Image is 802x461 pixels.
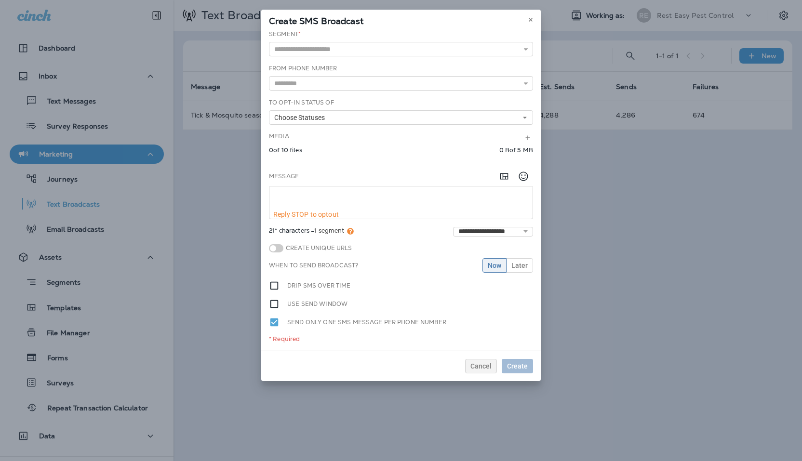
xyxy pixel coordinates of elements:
[273,211,339,218] span: Reply STOP to optout
[269,262,358,269] label: When to send broadcast?
[507,363,528,369] span: Create
[482,258,507,273] button: Now
[274,114,329,122] span: Choose Statuses
[499,146,533,154] p: 0 B of 5 MB
[269,172,299,180] label: Message
[269,99,334,106] label: To Opt-In Status of
[514,167,533,186] button: Select an emoji
[261,10,541,30] div: Create SMS Broadcast
[269,110,533,125] button: Choose Statuses
[314,226,344,235] span: 1 segment
[287,317,446,328] label: Send only one SMS message per phone number
[495,167,514,186] button: Add in a premade template
[269,146,302,154] p: 0 of 10 files
[287,280,351,291] label: Drip SMS over time
[511,262,528,269] span: Later
[283,244,352,252] label: Create Unique URLs
[502,359,533,373] button: Create
[269,227,354,237] span: 21* characters =
[465,359,497,373] button: Cancel
[269,65,337,72] label: From Phone Number
[488,262,501,269] span: Now
[470,363,492,369] span: Cancel
[269,335,533,343] div: * Required
[269,132,289,140] label: Media
[269,30,301,38] label: Segment
[287,299,348,309] label: Use send window
[506,258,533,273] button: Later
